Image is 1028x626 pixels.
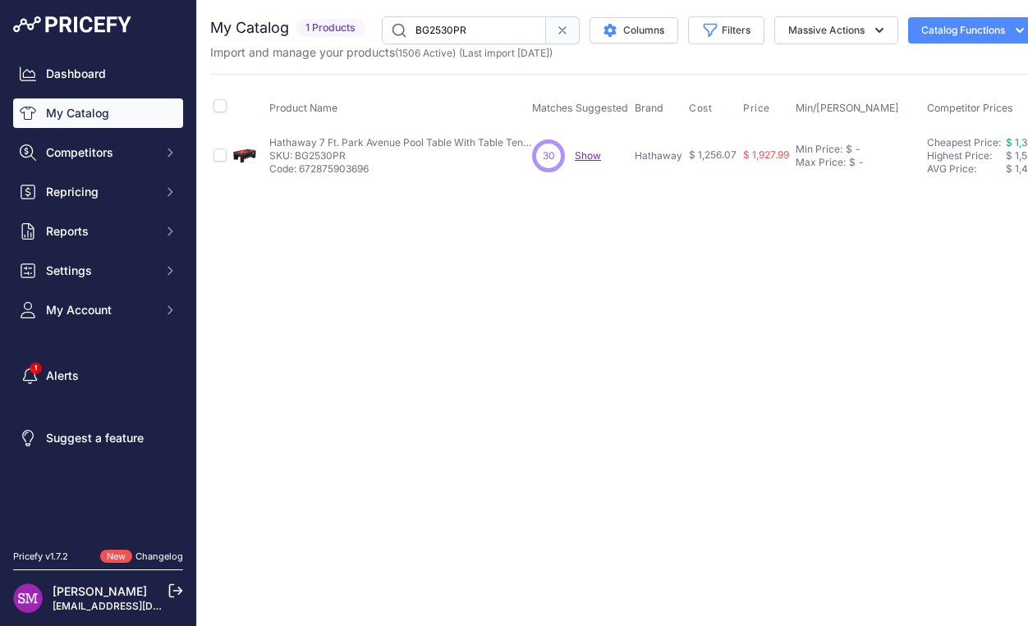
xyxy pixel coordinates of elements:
span: 1 Products [296,19,365,38]
button: Massive Actions [774,16,898,44]
span: Brand [635,102,663,114]
button: Reports [13,217,183,246]
div: Max Price: [796,156,846,169]
span: Matches Suggested [532,102,628,114]
button: Filters [688,16,764,44]
button: Competitors [13,138,183,167]
img: Pricefy Logo [13,16,131,33]
div: - [856,156,864,169]
a: My Catalog [13,98,183,128]
div: Pricefy v1.7.2 [13,550,68,564]
button: Repricing [13,177,183,207]
span: Reports [46,223,154,240]
span: Competitor Prices [927,102,1013,114]
button: Columns [590,17,678,43]
div: $ [846,143,852,156]
span: Settings [46,263,154,279]
span: My Account [46,302,154,318]
span: ( ) [395,47,456,59]
span: Competitors [46,144,154,161]
div: - [852,143,860,156]
a: Alerts [13,361,183,391]
span: $ 1,256.07 [689,149,737,161]
span: Price [743,102,770,115]
div: Highest Price: [927,149,1006,162]
a: Show [575,149,601,162]
a: Suggest a feature [13,423,183,453]
a: [EMAIL_ADDRESS][DOMAIN_NAME] [53,600,224,612]
button: My Account [13,295,183,325]
p: Code: 672875903696 [269,162,532,176]
p: SKU: BG2530PR [269,149,532,162]
div: AVG Price: [927,162,1006,176]
span: Min/[PERSON_NAME] [796,102,899,114]
button: Settings [13,256,183,286]
nav: Sidebar [13,59,183,530]
button: Price [743,102,773,115]
span: (Last import [DATE]) [459,47,553,59]
p: Hathaway 7 Ft. Park Avenue Pool Table With Table Tennis and Dining Top and Benches - Black - 7 Feet [269,136,532,149]
span: New [100,550,132,564]
a: Changelog [135,551,183,562]
a: [PERSON_NAME] [53,584,147,598]
span: $ 1,927.99 [743,149,789,161]
span: Cost [689,102,712,115]
a: Cheapest Price: [927,136,1001,149]
span: 30 [543,149,555,163]
a: 1506 Active [398,47,452,59]
p: Import and manage your products [210,44,553,61]
div: $ [849,156,856,169]
button: Cost [689,102,715,115]
a: Dashboard [13,59,183,89]
div: Min Price: [796,143,842,156]
input: Search [382,16,546,44]
span: Product Name [269,102,337,114]
span: Repricing [46,184,154,200]
h2: My Catalog [210,16,289,39]
p: Hathaway [635,149,682,162]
